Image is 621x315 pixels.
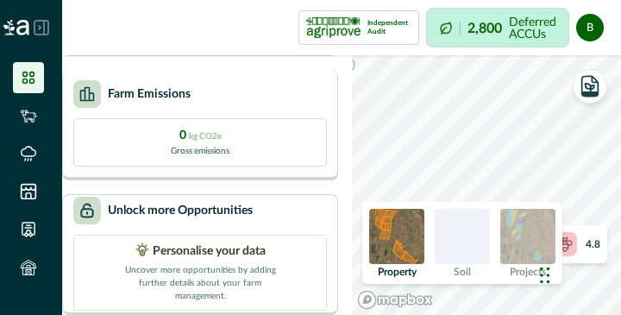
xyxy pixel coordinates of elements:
div: Drag [540,249,550,301]
p: Deferred ACCUs [509,16,556,41]
p: Farm Emissions [108,85,191,104]
img: property preview [369,209,424,264]
button: certification logoIndependent Audit [298,10,419,45]
p: Independent Audit [367,19,411,36]
p: 0 [179,127,222,145]
p: Personalise your data [153,243,266,261]
span: kg CO2e [189,132,222,141]
p: 2,800 [467,22,502,35]
img: certification logo [306,14,361,41]
p: Soil [454,267,471,277]
p: Uncover more opportunities by adding further details about your farm management. [114,261,286,303]
p: Property [378,267,417,277]
a: Mapbox logo [357,290,433,310]
button: bob marcus [576,7,604,48]
p: Unlock more Opportunities [108,202,253,220]
p: Gross emissions [171,145,229,158]
iframe: Chat Widget [535,232,621,315]
img: Logo [3,20,29,35]
p: Projects [510,267,546,277]
img: projects preview [500,209,555,264]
